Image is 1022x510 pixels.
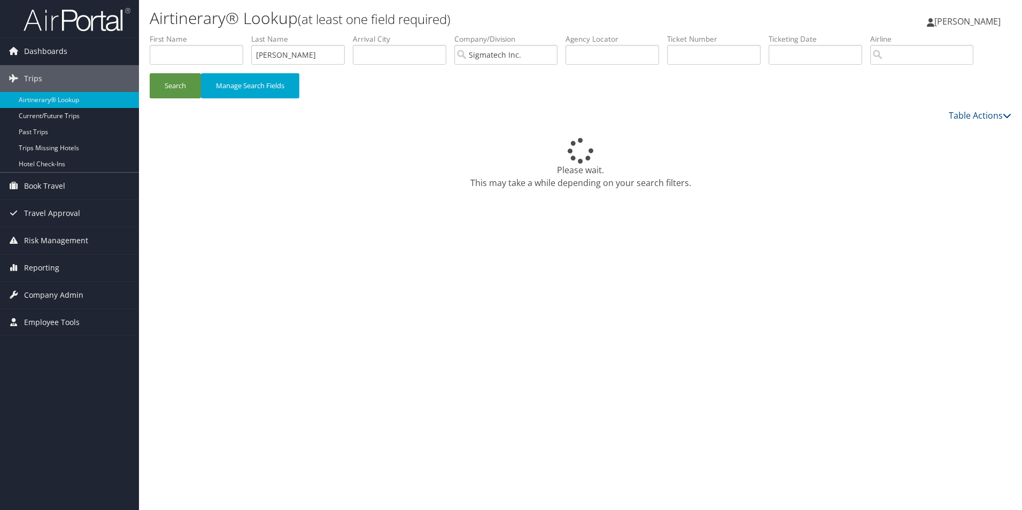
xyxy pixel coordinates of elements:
button: Manage Search Fields [201,73,299,98]
span: Employee Tools [24,309,80,336]
span: Travel Approval [24,200,80,227]
span: Trips [24,65,42,92]
label: Arrival City [353,34,454,44]
img: airportal-logo.png [24,7,130,32]
a: Table Actions [949,110,1011,121]
label: Ticketing Date [769,34,870,44]
label: Agency Locator [566,34,667,44]
span: Company Admin [24,282,83,308]
small: (at least one field required) [298,10,451,28]
button: Search [150,73,201,98]
label: Airline [870,34,981,44]
span: Risk Management [24,227,88,254]
label: Ticket Number [667,34,769,44]
span: [PERSON_NAME] [934,16,1001,27]
label: Last Name [251,34,353,44]
label: Company/Division [454,34,566,44]
div: Please wait. This may take a while depending on your search filters. [150,138,1011,189]
label: First Name [150,34,251,44]
span: Reporting [24,254,59,281]
span: Book Travel [24,173,65,199]
span: Dashboards [24,38,67,65]
h1: Airtinerary® Lookup [150,7,724,29]
a: [PERSON_NAME] [927,5,1011,37]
